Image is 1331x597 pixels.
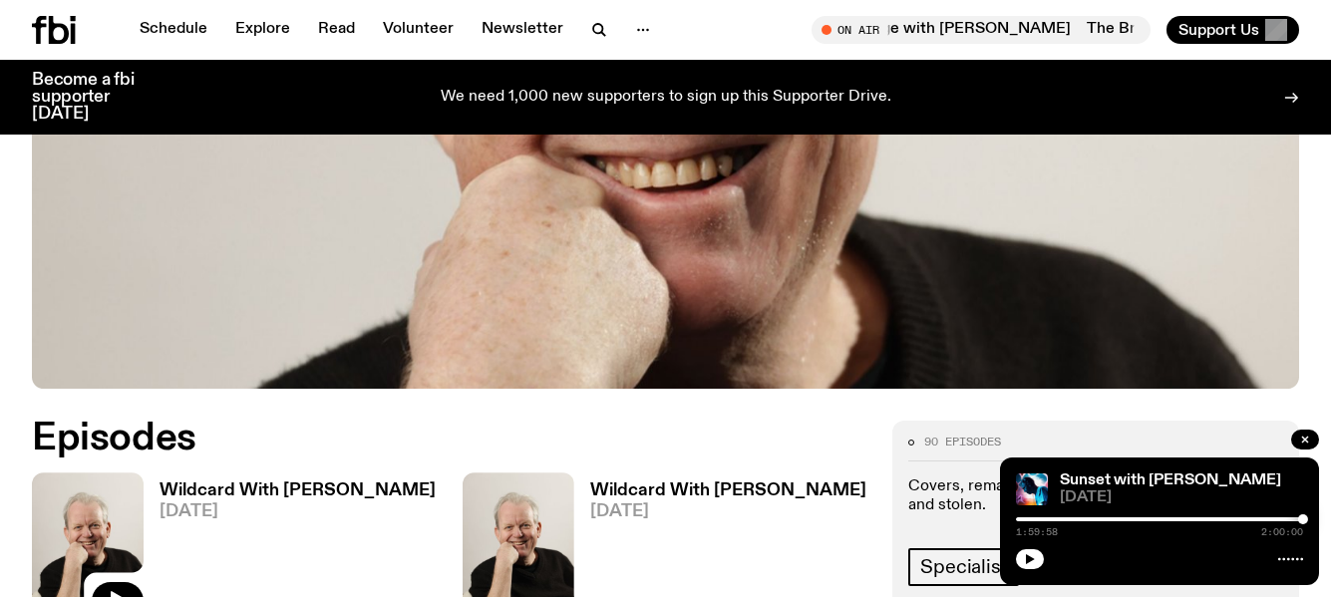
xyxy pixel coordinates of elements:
[908,477,1283,515] p: Covers, remakes, re-hashes + all things borrowed and stolen.
[441,89,891,107] p: We need 1,000 new supporters to sign up this Supporter Drive.
[1060,472,1281,488] a: Sunset with [PERSON_NAME]
[920,556,1007,578] span: Specialist
[306,16,367,44] a: Read
[32,72,160,123] h3: Become a fbi supporter [DATE]
[924,437,1001,448] span: 90 episodes
[1016,527,1058,537] span: 1:59:58
[908,548,1019,586] a: Specialist
[128,16,219,44] a: Schedule
[590,503,866,520] span: [DATE]
[812,16,1151,44] button: On AirThe Bridge with [PERSON_NAME]The Bridge with [PERSON_NAME]
[1016,473,1048,505] img: Simon Caldwell stands side on, looking downwards. He has headphones on. Behind him is a brightly ...
[590,482,866,499] h3: Wildcard With [PERSON_NAME]
[160,482,436,499] h3: Wildcard With [PERSON_NAME]
[32,421,868,456] h2: Episodes
[371,16,466,44] a: Volunteer
[470,16,575,44] a: Newsletter
[1060,490,1303,505] span: [DATE]
[223,16,302,44] a: Explore
[160,503,436,520] span: [DATE]
[1178,21,1259,39] span: Support Us
[1261,527,1303,537] span: 2:00:00
[1166,16,1299,44] button: Support Us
